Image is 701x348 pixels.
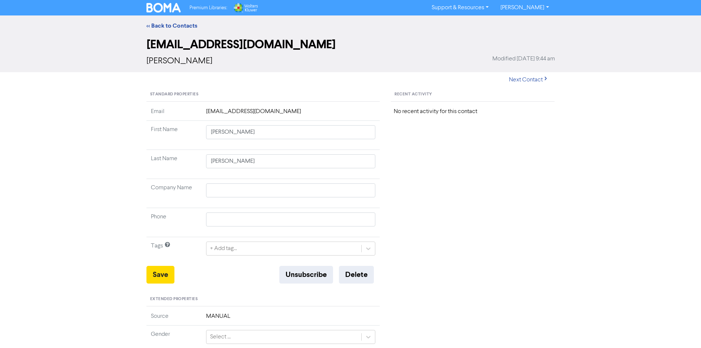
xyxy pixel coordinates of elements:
a: [PERSON_NAME] [495,2,555,14]
td: Last Name [146,150,202,179]
img: Wolters Kluwer [233,3,258,13]
td: First Name [146,121,202,150]
button: Save [146,266,174,284]
h2: [EMAIL_ADDRESS][DOMAIN_NAME] [146,38,555,52]
td: MANUAL [202,312,380,326]
td: Tags [146,237,202,266]
td: Email [146,107,202,121]
div: Select ... [210,333,231,341]
img: BOMA Logo [146,3,181,13]
div: No recent activity for this contact [394,107,552,116]
td: Source [146,312,202,326]
iframe: Chat Widget [664,313,701,348]
td: [EMAIL_ADDRESS][DOMAIN_NAME] [202,107,380,121]
td: Phone [146,208,202,237]
td: Company Name [146,179,202,208]
span: Premium Libraries: [190,6,227,10]
a: Support & Resources [426,2,495,14]
div: Recent Activity [391,88,555,102]
button: Unsubscribe [279,266,333,284]
div: Standard Properties [146,88,380,102]
span: [PERSON_NAME] [146,57,212,66]
div: + Add tag... [210,244,237,253]
button: Delete [339,266,374,284]
div: Created new contact. [605,29,684,37]
button: Next Contact [503,72,555,88]
a: << Back to Contacts [146,22,197,29]
span: Modified [DATE] 9:44 am [492,55,555,63]
div: Extended Properties [146,292,380,306]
